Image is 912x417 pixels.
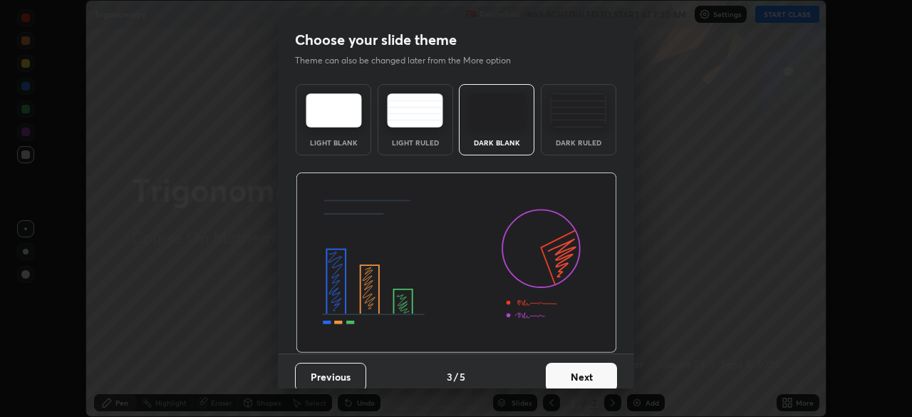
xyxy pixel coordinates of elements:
img: lightRuledTheme.5fabf969.svg [387,93,443,128]
div: Dark Ruled [550,139,607,146]
div: Light Ruled [387,139,444,146]
h4: 3 [447,369,452,384]
button: Next [546,363,617,391]
div: Dark Blank [468,139,525,146]
h2: Choose your slide theme [295,31,457,49]
img: darkRuledTheme.de295e13.svg [550,93,606,128]
h4: / [454,369,458,384]
img: lightTheme.e5ed3b09.svg [306,93,362,128]
p: Theme can also be changed later from the More option [295,54,526,67]
button: Previous [295,363,366,391]
img: darkThemeBanner.d06ce4a2.svg [296,173,617,354]
img: darkTheme.f0cc69e5.svg [469,93,525,128]
h4: 5 [460,369,465,384]
div: Light Blank [305,139,362,146]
